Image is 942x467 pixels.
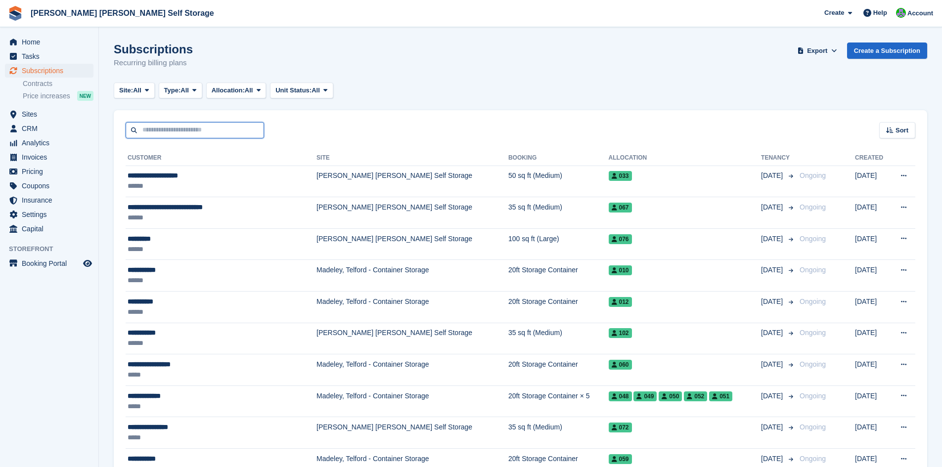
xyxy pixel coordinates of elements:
[800,203,826,211] span: Ongoing
[800,392,826,400] span: Ongoing
[164,85,181,95] span: Type:
[27,5,218,21] a: [PERSON_NAME] [PERSON_NAME] Self Storage
[119,85,133,95] span: Site:
[316,417,508,449] td: [PERSON_NAME] [PERSON_NAME] Self Storage
[609,454,632,464] span: 059
[609,297,632,307] span: 012
[800,423,826,431] span: Ongoing
[855,197,890,229] td: [DATE]
[761,265,785,275] span: [DATE]
[5,64,93,78] a: menu
[5,136,93,150] a: menu
[114,42,193,56] h1: Subscriptions
[659,391,682,401] span: 050
[8,6,23,21] img: stora-icon-8386f47178a22dfd0bd8f6a31ec36ba5ce8667c1dd55bd0f319d3a0aa187defe.svg
[312,85,320,95] span: All
[82,257,93,269] a: Preview store
[761,234,785,244] span: [DATE]
[245,85,253,95] span: All
[22,35,81,49] span: Home
[5,179,93,193] a: menu
[5,208,93,221] a: menu
[316,150,508,166] th: Site
[761,150,796,166] th: Tenancy
[709,391,732,401] span: 051
[508,354,609,386] td: 20ft Storage Container
[761,202,785,212] span: [DATE]
[316,166,508,197] td: [PERSON_NAME] [PERSON_NAME] Self Storage
[855,323,890,354] td: [DATE]
[212,85,245,95] span: Allocation:
[508,197,609,229] td: 35 sq ft (Medium)
[855,417,890,449] td: [DATE]
[316,260,508,292] td: Madeley, Telford - Container Storage
[22,208,81,221] span: Settings
[316,323,508,354] td: [PERSON_NAME] [PERSON_NAME] Self Storage
[609,423,632,432] span: 072
[5,35,93,49] a: menu
[800,360,826,368] span: Ongoing
[855,150,890,166] th: Created
[22,49,81,63] span: Tasks
[761,422,785,432] span: [DATE]
[800,235,826,243] span: Ongoing
[316,354,508,386] td: Madeley, Telford - Container Storage
[77,91,93,101] div: NEW
[508,323,609,354] td: 35 sq ft (Medium)
[761,391,785,401] span: [DATE]
[133,85,141,95] span: All
[316,197,508,229] td: [PERSON_NAME] [PERSON_NAME] Self Storage
[22,122,81,135] span: CRM
[855,385,890,417] td: [DATE]
[855,354,890,386] td: [DATE]
[508,260,609,292] td: 20ft Storage Container
[800,455,826,463] span: Ongoing
[5,256,93,270] a: menu
[22,136,81,150] span: Analytics
[22,64,81,78] span: Subscriptions
[896,126,908,135] span: Sort
[800,329,826,337] span: Ongoing
[896,8,906,18] img: Tom Spickernell
[609,328,632,338] span: 102
[855,292,890,323] td: [DATE]
[761,170,785,181] span: [DATE]
[114,57,193,69] p: Recurring billing plans
[316,228,508,260] td: [PERSON_NAME] [PERSON_NAME] Self Storage
[609,150,762,166] th: Allocation
[270,83,333,99] button: Unit Status: All
[316,385,508,417] td: Madeley, Telford - Container Storage
[114,83,155,99] button: Site: All
[761,297,785,307] span: [DATE]
[508,417,609,449] td: 35 sq ft (Medium)
[159,83,202,99] button: Type: All
[824,8,844,18] span: Create
[5,107,93,121] a: menu
[23,79,93,88] a: Contracts
[609,265,632,275] span: 010
[22,193,81,207] span: Insurance
[508,228,609,260] td: 100 sq ft (Large)
[761,328,785,338] span: [DATE]
[5,49,93,63] a: menu
[609,391,632,401] span: 048
[23,91,70,101] span: Price increases
[275,85,312,95] span: Unit Status:
[5,150,93,164] a: menu
[855,228,890,260] td: [DATE]
[609,203,632,212] span: 067
[855,166,890,197] td: [DATE]
[22,165,81,178] span: Pricing
[22,222,81,236] span: Capital
[206,83,267,99] button: Allocation: All
[508,385,609,417] td: 20ft Storage Container × 5
[508,292,609,323] td: 20ft Storage Container
[609,234,632,244] span: 076
[23,90,93,101] a: Price increases NEW
[22,150,81,164] span: Invoices
[800,266,826,274] span: Ongoing
[5,165,93,178] a: menu
[796,42,839,59] button: Export
[126,150,316,166] th: Customer
[761,359,785,370] span: [DATE]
